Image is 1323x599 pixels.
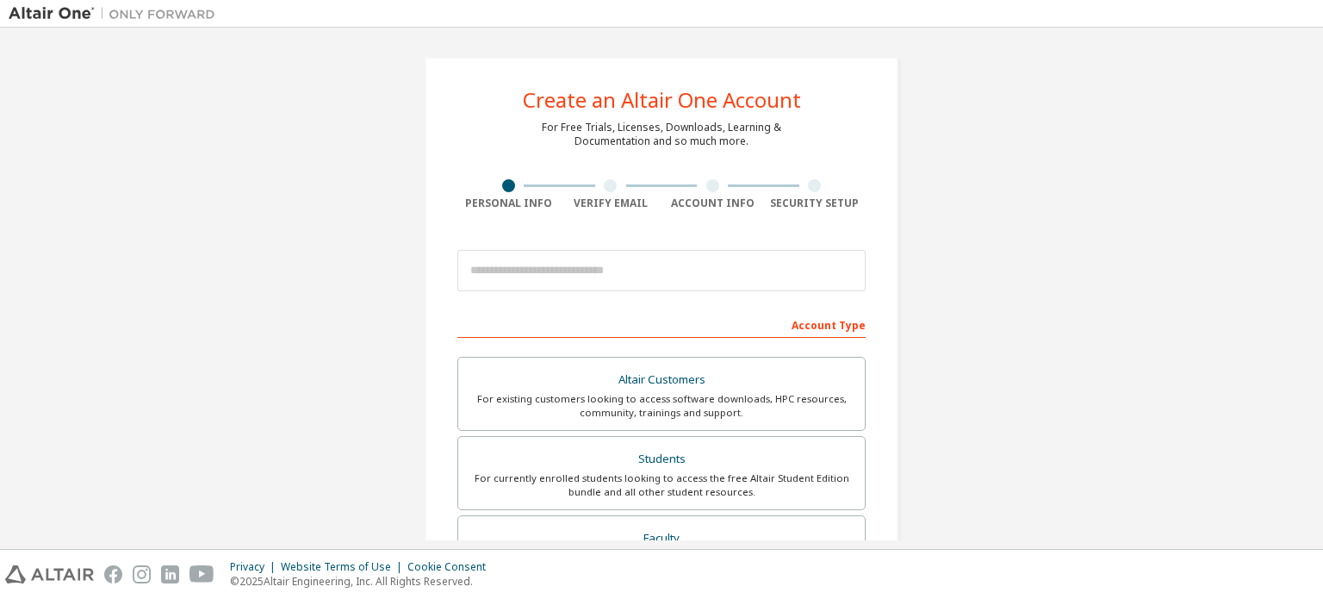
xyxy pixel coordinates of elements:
img: linkedin.svg [161,565,179,583]
div: Account Info [661,197,764,210]
p: © 2025 Altair Engineering, Inc. All Rights Reserved. [230,574,496,589]
div: Altair Customers [469,368,854,392]
div: Website Terms of Use [281,560,407,574]
div: Privacy [230,560,281,574]
div: Verify Email [560,197,662,210]
div: Create an Altair One Account [523,90,801,110]
img: Altair One [9,5,224,22]
img: facebook.svg [104,565,122,583]
div: Cookie Consent [407,560,496,574]
div: For Free Trials, Licenses, Downloads, Learning & Documentation and so much more. [542,121,781,148]
img: youtube.svg [189,565,214,583]
div: Students [469,447,854,471]
div: Security Setup [764,197,866,210]
img: instagram.svg [133,565,151,583]
img: altair_logo.svg [5,565,94,583]
div: Personal Info [457,197,560,210]
div: Account Type [457,310,866,338]
div: For currently enrolled students looking to access the free Altair Student Edition bundle and all ... [469,471,854,499]
div: Faculty [469,527,854,551]
div: For existing customers looking to access software downloads, HPC resources, community, trainings ... [469,392,854,420]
